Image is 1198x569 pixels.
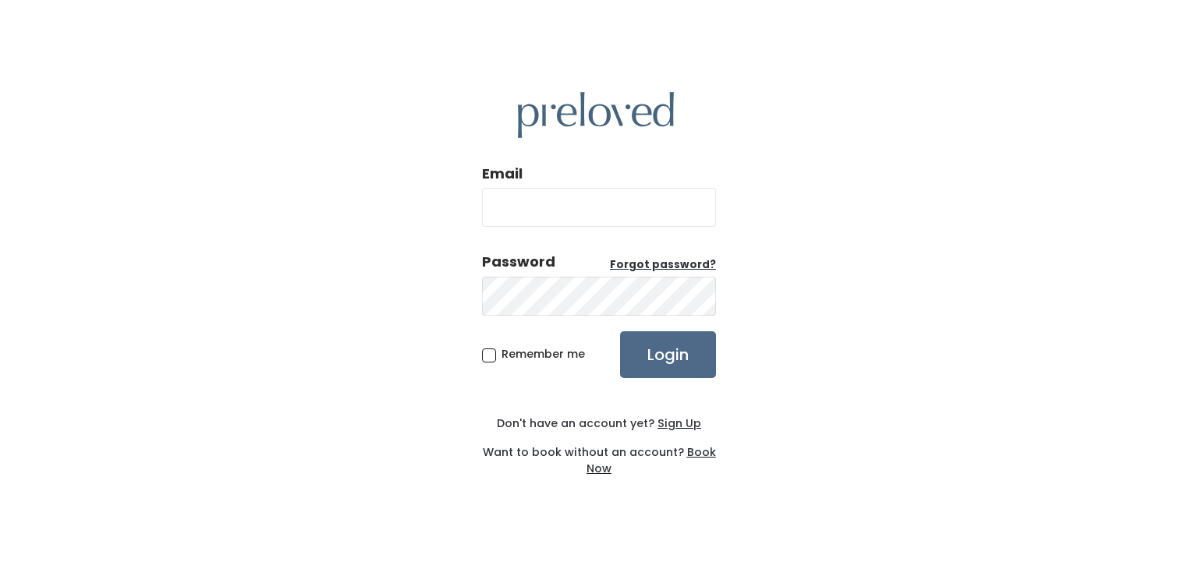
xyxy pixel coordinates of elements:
[610,257,716,273] a: Forgot password?
[502,346,585,362] span: Remember me
[482,415,716,432] div: Don't have an account yet?
[654,415,701,431] a: Sign Up
[620,331,716,378] input: Login
[482,432,716,477] div: Want to book without an account?
[657,415,701,431] u: Sign Up
[482,164,523,184] label: Email
[610,257,716,272] u: Forgot password?
[518,92,674,138] img: preloved logo
[482,252,555,272] div: Password
[587,444,716,476] a: Book Now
